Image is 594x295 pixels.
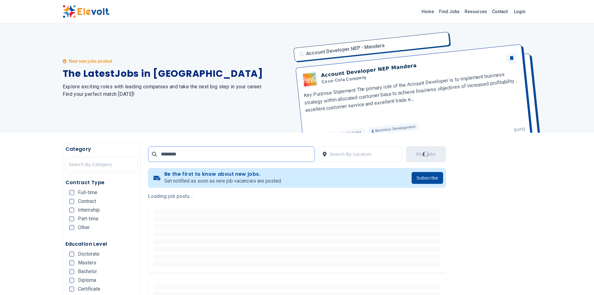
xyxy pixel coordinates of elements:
[490,7,510,17] a: Contact
[63,68,290,79] h1: The Latest Jobs in [GEOGRAPHIC_DATA]
[69,190,74,195] input: Full-time
[78,260,96,265] span: Masters
[69,269,74,274] input: Bachelor
[69,225,74,230] input: Other
[63,83,290,98] h2: Explore exciting roles with leading companies and take the next big step in your career. Find you...
[69,199,74,204] input: Contract
[78,216,99,221] span: Part-time
[65,179,138,186] h5: Contract Type
[69,58,112,64] p: New new jobs posted
[148,193,446,200] p: Loading job posts...
[78,278,96,283] span: Diploma
[422,150,430,158] div: Loading...
[78,208,100,213] span: Internship
[78,252,99,257] span: Doctorate
[78,190,97,195] span: Full-time
[78,269,97,274] span: Bachelor
[412,172,443,184] button: Subscribe
[69,208,74,213] input: Internship
[69,252,74,257] input: Doctorate
[69,278,74,283] input: Diploma
[563,265,594,295] iframe: Chat Widget
[164,171,282,177] h4: Be the first to know about new jobs.
[164,177,282,185] p: Get notified as soon as new job vacancies are posted.
[510,5,529,18] a: Login
[462,7,490,17] a: Resources
[437,7,462,17] a: Find Jobs
[63,5,109,18] img: Elevolt
[69,216,74,221] input: Part-time
[78,287,100,292] span: Certificate
[78,225,90,230] span: Other
[69,260,74,265] input: Masters
[419,7,437,17] a: Home
[69,287,74,292] input: Certificate
[78,199,96,204] span: Contract
[406,146,446,162] button: Find JobsLoading...
[65,145,138,153] h5: Category
[65,240,138,248] h5: Education Level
